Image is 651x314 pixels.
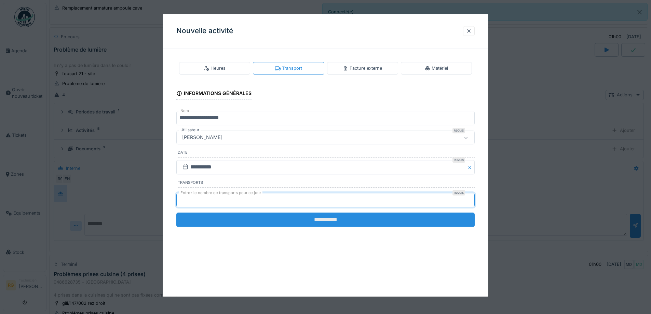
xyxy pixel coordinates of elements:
label: Entrez le nombre de transports pour ce jour [179,190,262,196]
label: Transports [178,180,475,187]
label: Nom [179,108,190,114]
div: Informations générales [176,88,252,100]
label: Date [178,150,475,158]
label: Utilisateur [179,127,201,133]
div: Requis [452,190,465,195]
div: Requis [452,157,465,163]
div: Requis [452,128,465,134]
button: Close [467,160,475,174]
h3: Nouvelle activité [176,27,233,35]
div: Matériel [425,65,448,71]
div: Transport [275,65,302,71]
div: Facture externe [343,65,382,71]
div: Heures [204,65,226,71]
div: [PERSON_NAME] [179,134,225,141]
